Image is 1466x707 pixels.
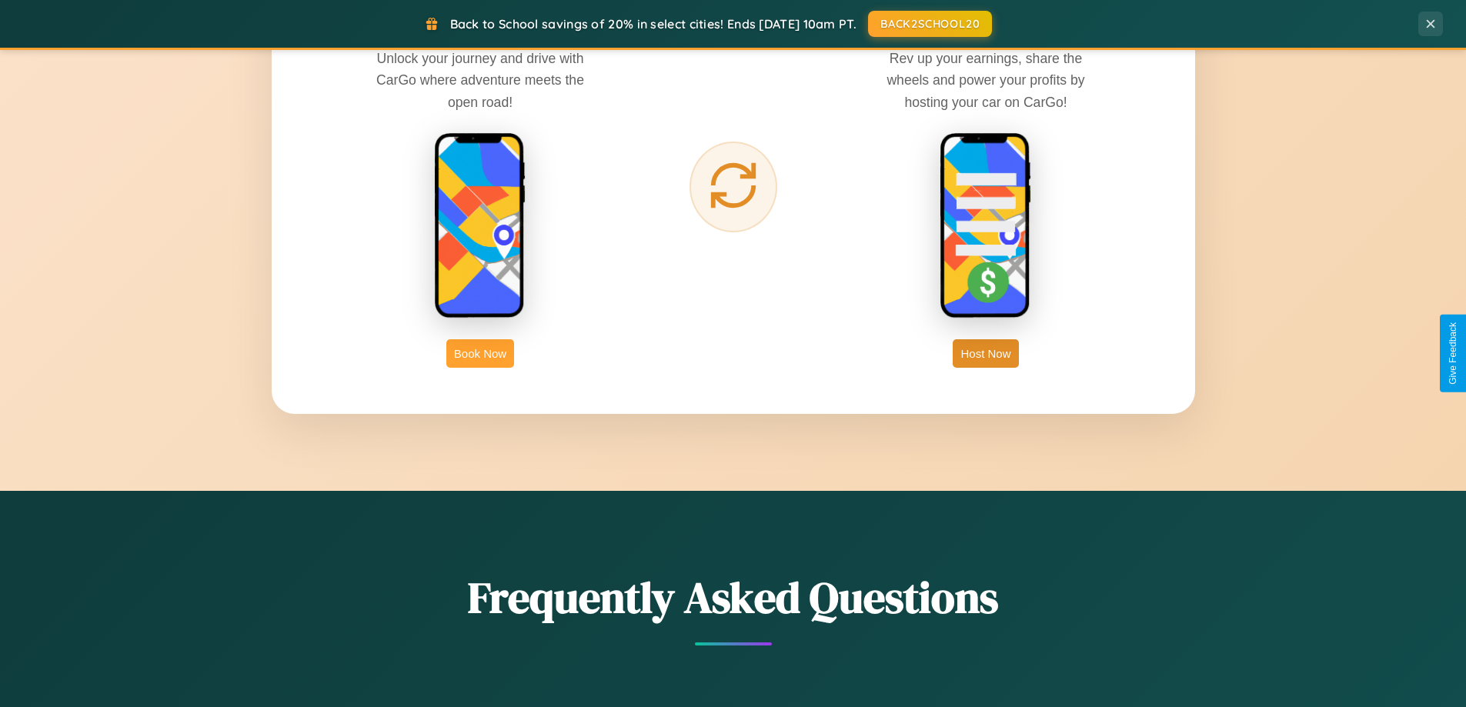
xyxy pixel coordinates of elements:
img: host phone [940,132,1032,320]
button: Host Now [953,339,1018,368]
img: rent phone [434,132,526,320]
p: Rev up your earnings, share the wheels and power your profits by hosting your car on CarGo! [870,48,1101,112]
p: Unlock your journey and drive with CarGo where adventure meets the open road! [365,48,596,112]
button: BACK2SCHOOL20 [868,11,992,37]
span: Back to School savings of 20% in select cities! Ends [DATE] 10am PT. [450,16,857,32]
button: Book Now [446,339,514,368]
h2: Frequently Asked Questions [272,568,1195,627]
div: Give Feedback [1448,322,1458,385]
